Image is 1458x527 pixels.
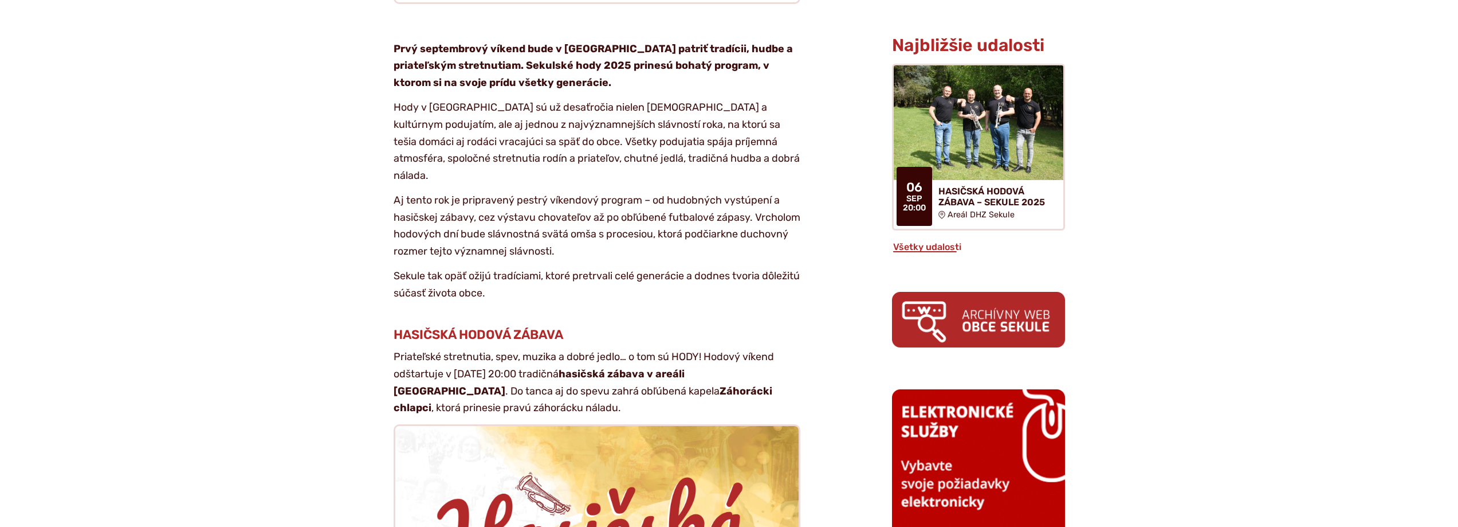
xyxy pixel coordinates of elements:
strong: hasičská zábava v areáli [GEOGRAPHIC_DATA] [394,368,685,397]
span: HASIČSKÁ HODOVÁ ZÁBAVA [394,327,563,342]
span: 06 [903,181,926,194]
a: Všetky udalosti [892,241,962,252]
h3: Najbližšie udalosti [892,36,1065,55]
p: Priateľské stretnutia, spev, muzika a dobré jedlo… o tom sú HODY! Hodový víkend odštartuje v [DAT... [394,349,800,417]
p: Hody v [GEOGRAPHIC_DATA] sú už desaťročia nielen [DEMOGRAPHIC_DATA] a kultúrnym podujatím, ale aj... [394,99,800,184]
p: Aj tento rok je pripravený pestrý víkendový program – od hudobných vystúpení a hasičskej zábavy, ... [394,192,800,260]
strong: Prvý septembrový víkend bude v [GEOGRAPHIC_DATA] patriť tradícii, hudbe a priateľským stretnutiam... [394,42,793,89]
img: archiv.png [892,292,1065,348]
span: sep [903,194,926,204]
p: Sekule tak opäť ožijú tradíciami, ktoré pretrvali celé generácie a dodnes tvoria dôležitú súčasť ... [394,268,800,302]
a: HASIČSKÁ HODOVÁ ZÁBAVA – SEKULE 2025 Areál DHZ Sekule 06 sep 20:00 [892,64,1065,231]
h4: HASIČSKÁ HODOVÁ ZÁBAVA – SEKULE 2025 [938,186,1054,208]
span: Areál DHZ Sekule [948,210,1015,220]
span: 20:00 [903,204,926,213]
